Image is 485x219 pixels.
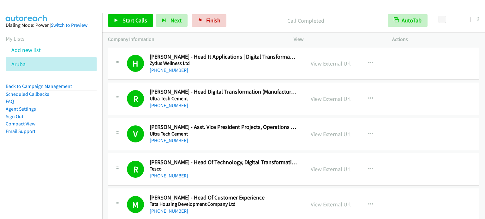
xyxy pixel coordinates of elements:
[388,14,428,27] button: AutoTab
[150,194,297,201] h2: [PERSON_NAME] - Head Of Customer Experience
[392,36,479,43] p: Actions
[311,165,351,173] a: View External Url
[150,67,188,73] a: [PHONE_NUMBER]
[156,14,188,27] button: Next
[6,21,97,29] div: Dialing Mode: Power |
[11,61,26,68] a: Aruba
[150,131,297,137] h5: Ultra Tech Cement
[123,17,147,24] span: Start Calls
[127,55,144,72] h1: H
[150,60,297,66] h5: Zydus Wellness Ltd
[150,88,297,95] h2: [PERSON_NAME] - Head Digital Transformation (Manufacturing)
[6,106,36,112] a: Agent Settings
[150,201,297,207] h5: Tata Housing Development Company Ltd
[150,208,188,214] a: [PHONE_NUMBER]
[108,36,282,43] p: Company Information
[171,17,182,24] span: Next
[150,173,188,179] a: [PHONE_NUMBER]
[6,121,35,127] a: Compact View
[51,22,87,28] a: Switch to Preview
[108,14,153,27] a: Start Calls
[127,90,144,107] h1: R
[311,130,351,138] a: View External Url
[6,113,23,119] a: Sign Out
[127,125,144,142] h1: V
[311,201,351,208] a: View External Url
[150,53,297,61] h2: [PERSON_NAME] - Head It Applications | Digital Transformation
[476,14,479,23] div: 0
[294,36,381,43] p: View
[11,46,41,54] a: Add new list
[6,98,14,104] a: FAQ
[206,17,220,24] span: Finish
[127,196,144,213] h1: M
[150,124,297,131] h2: [PERSON_NAME] - Asst. Vice President Projects, Operations & Digital Transformation
[311,60,351,67] a: View External Url
[311,95,351,102] a: View External Url
[6,128,35,134] a: Email Support
[150,166,297,172] h5: Tesco
[6,83,72,89] a: Back to Campaign Management
[150,159,297,166] h2: [PERSON_NAME] - Head Of Technology, Digital Transformation
[150,102,188,108] a: [PHONE_NUMBER]
[6,35,25,42] a: My Lists
[235,16,376,25] p: Call Completed
[6,91,49,97] a: Scheduled Callbacks
[150,137,188,143] a: [PHONE_NUMBER]
[150,95,297,102] h5: Ultra Tech Cement
[127,161,144,178] h1: R
[192,14,226,27] a: Finish
[467,84,485,135] iframe: Resource Center
[442,17,471,22] div: Delay between calls (in seconds)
